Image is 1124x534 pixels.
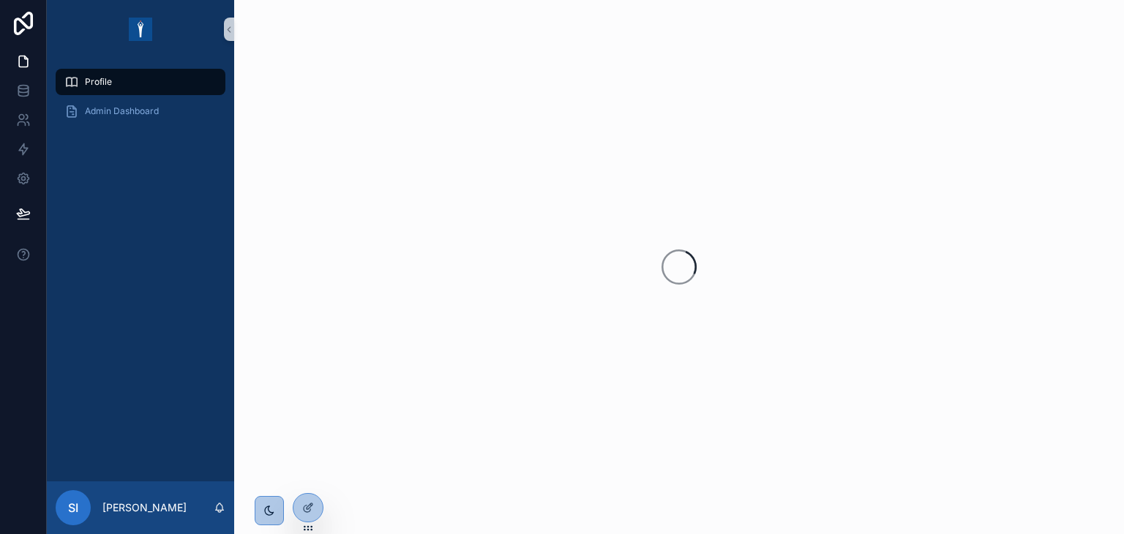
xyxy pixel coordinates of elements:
[102,500,187,515] p: [PERSON_NAME]
[56,98,225,124] a: Admin Dashboard
[47,59,234,143] div: scrollable content
[85,76,112,88] span: Profile
[129,18,152,41] img: App logo
[85,105,159,117] span: Admin Dashboard
[68,499,78,516] span: SI
[56,69,225,95] a: Profile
